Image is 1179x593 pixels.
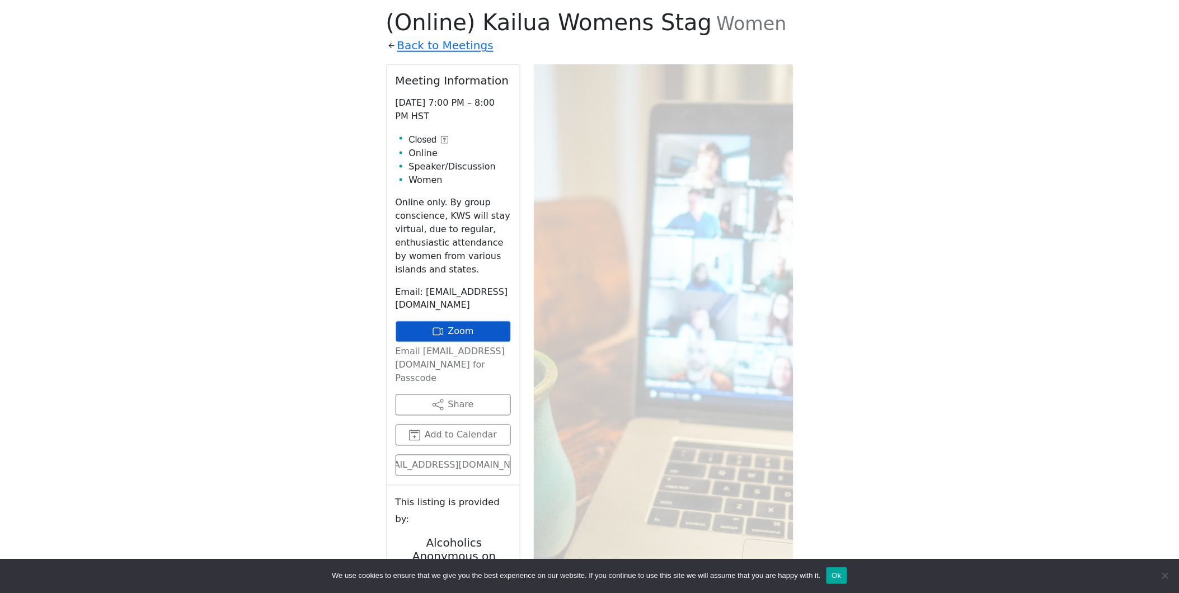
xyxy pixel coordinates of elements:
[826,567,847,584] button: Ok
[409,173,511,187] li: Women
[396,96,511,123] p: [DATE] 7:00 PM – 8:00 PM HST
[1159,570,1171,581] span: No
[396,455,511,476] a: [EMAIL_ADDRESS][DOMAIN_NAME]
[396,345,511,385] p: Email [EMAIL_ADDRESS][DOMAIN_NAME] for Passcode
[396,196,511,276] p: Online only. By group conscience, KWS will stay virtual, due to regular, enthusiastic attendance ...
[396,321,511,342] a: Zoom
[396,74,511,87] h2: Meeting Information
[396,285,511,312] p: Email: [EMAIL_ADDRESS][DOMAIN_NAME]
[396,394,511,416] button: Share
[396,425,511,446] button: Add to Calendar
[409,147,511,160] li: Online
[396,495,511,527] small: This listing is provided by:
[396,536,513,577] h2: Alcoholics Anonymous on [GEOGRAPHIC_DATA]
[397,36,494,55] a: Back to Meetings
[386,10,712,35] span: (Online) Kailua Womens Stag
[409,160,511,173] li: Speaker/Discussion
[716,13,787,35] small: Women
[332,570,820,581] span: We use cookies to ensure that we give you the best experience on our website. If you continue to ...
[409,133,449,147] button: Closed
[409,133,437,147] span: Closed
